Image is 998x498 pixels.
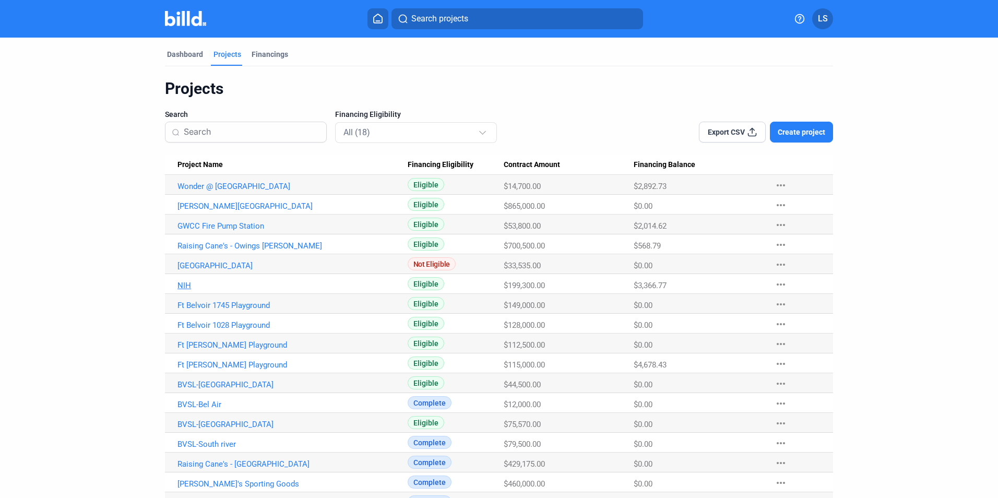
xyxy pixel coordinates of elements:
[177,340,408,350] a: Ft [PERSON_NAME] Playground
[165,11,206,26] img: Billd Company Logo
[408,436,452,449] span: Complete
[775,477,787,489] mat-icon: more_horiz
[504,201,545,211] span: $865,000.00
[634,420,652,429] span: $0.00
[812,8,833,29] button: LS
[408,456,452,469] span: Complete
[775,199,787,211] mat-icon: more_horiz
[775,377,787,390] mat-icon: more_horiz
[775,278,787,291] mat-icon: more_horiz
[165,79,833,99] div: Projects
[408,277,444,290] span: Eligible
[775,298,787,311] mat-icon: more_horiz
[411,13,468,25] span: Search projects
[634,459,652,469] span: $0.00
[177,479,408,489] a: [PERSON_NAME]'s Sporting Goods
[335,109,401,120] span: Financing Eligibility
[177,241,408,251] a: Raising Cane's - Owings [PERSON_NAME]
[167,49,203,60] div: Dashboard
[177,440,408,449] a: BVSL-South river
[634,440,652,449] span: $0.00
[504,380,541,389] span: $44,500.00
[504,420,541,429] span: $75,570.00
[775,437,787,449] mat-icon: more_horiz
[408,238,444,251] span: Eligible
[634,340,652,350] span: $0.00
[775,318,787,330] mat-icon: more_horiz
[504,440,541,449] span: $79,500.00
[177,420,408,429] a: BVSL-[GEOGRAPHIC_DATA]
[177,182,408,191] a: Wonder @ [GEOGRAPHIC_DATA]
[634,182,667,191] span: $2,892.73
[775,179,787,192] mat-icon: more_horiz
[408,257,456,270] span: Not Eligible
[504,479,545,489] span: $460,000.00
[775,338,787,350] mat-icon: more_horiz
[708,127,745,137] span: Export CSV
[408,198,444,211] span: Eligible
[775,457,787,469] mat-icon: more_horiz
[165,109,188,120] span: Search
[177,201,408,211] a: [PERSON_NAME][GEOGRAPHIC_DATA]
[634,479,652,489] span: $0.00
[184,121,320,143] input: Search
[408,376,444,389] span: Eligible
[177,400,408,409] a: BVSL-Bel Air
[770,122,833,143] button: Create project
[634,400,652,409] span: $0.00
[634,360,667,370] span: $4,678.43
[408,218,444,231] span: Eligible
[504,360,545,370] span: $115,000.00
[504,160,560,170] span: Contract Amount
[504,400,541,409] span: $12,000.00
[177,301,408,310] a: Ft Belvoir 1745 Playground
[177,360,408,370] a: Ft [PERSON_NAME] Playground
[634,281,667,290] span: $3,366.77
[177,281,408,290] a: NIH
[634,221,667,231] span: $2,014.62
[177,261,408,270] a: [GEOGRAPHIC_DATA]
[504,321,545,330] span: $128,000.00
[504,340,545,350] span: $112,500.00
[775,358,787,370] mat-icon: more_horiz
[177,160,408,170] div: Project Name
[408,396,452,409] span: Complete
[775,239,787,251] mat-icon: more_horiz
[634,321,652,330] span: $0.00
[634,261,652,270] span: $0.00
[504,281,545,290] span: $199,300.00
[177,459,408,469] a: Raising Cane's - [GEOGRAPHIC_DATA]
[177,380,408,389] a: BVSL-[GEOGRAPHIC_DATA]
[177,321,408,330] a: Ft Belvoir 1028 Playground
[391,8,643,29] button: Search projects
[634,160,764,170] div: Financing Balance
[177,221,408,231] a: GWCC Fire Pump Station
[252,49,288,60] div: Financings
[775,397,787,410] mat-icon: more_horiz
[775,219,787,231] mat-icon: more_horiz
[504,182,541,191] span: $14,700.00
[408,297,444,310] span: Eligible
[213,49,241,60] div: Projects
[408,178,444,191] span: Eligible
[634,201,652,211] span: $0.00
[504,221,541,231] span: $53,800.00
[634,160,695,170] span: Financing Balance
[408,317,444,330] span: Eligible
[408,160,473,170] span: Financing Eligibility
[778,127,825,137] span: Create project
[177,160,223,170] span: Project Name
[408,416,444,429] span: Eligible
[818,13,828,25] span: LS
[699,122,766,143] button: Export CSV
[504,160,634,170] div: Contract Amount
[634,301,652,310] span: $0.00
[408,337,444,350] span: Eligible
[408,357,444,370] span: Eligible
[343,127,370,137] mat-select-trigger: All (18)
[634,380,652,389] span: $0.00
[775,258,787,271] mat-icon: more_horiz
[504,459,545,469] span: $429,175.00
[775,417,787,430] mat-icon: more_horiz
[408,160,504,170] div: Financing Eligibility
